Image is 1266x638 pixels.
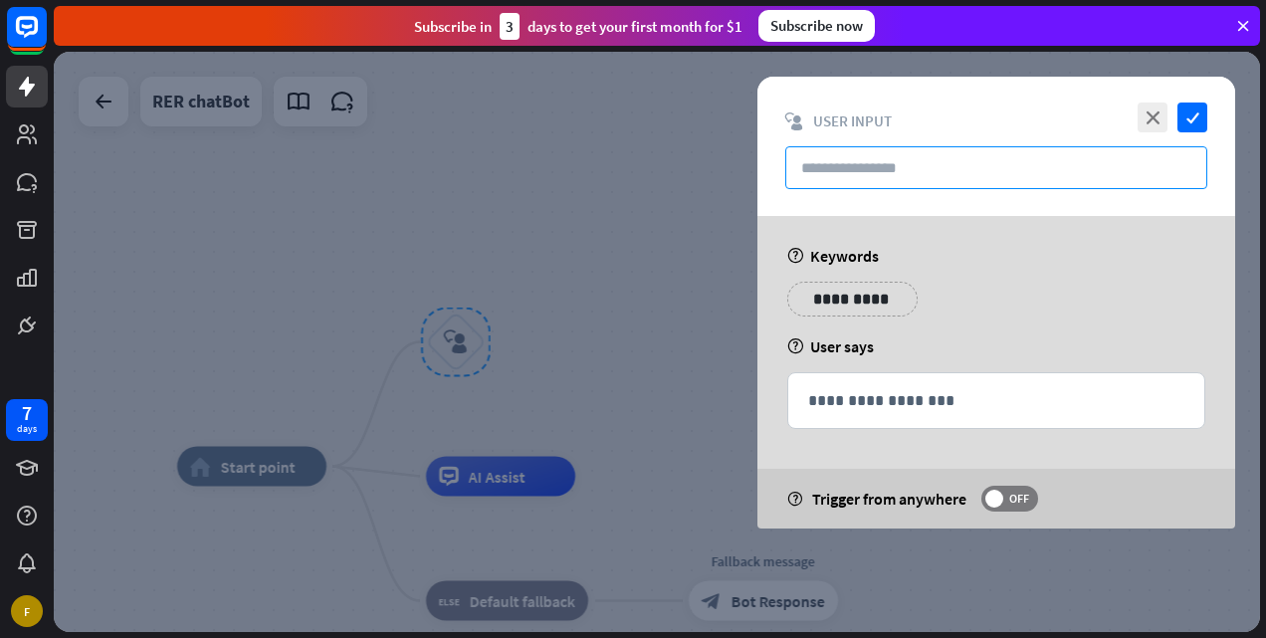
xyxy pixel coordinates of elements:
div: Subscribe now [758,10,875,42]
span: OFF [1003,491,1034,507]
div: User says [787,336,1205,356]
div: F [11,595,43,627]
i: block_user_input [785,112,803,130]
a: 7 days [6,399,48,441]
span: Trigger from anywhere [812,489,966,509]
div: days [17,422,37,436]
div: 7 [22,404,32,422]
div: Subscribe in days to get your first month for $1 [414,13,742,40]
div: Keywords [787,246,1205,266]
i: help [787,492,802,507]
span: User Input [813,111,892,130]
i: help [787,338,804,354]
i: help [787,248,804,264]
i: check [1177,103,1207,132]
div: 3 [500,13,520,40]
i: close [1138,103,1167,132]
